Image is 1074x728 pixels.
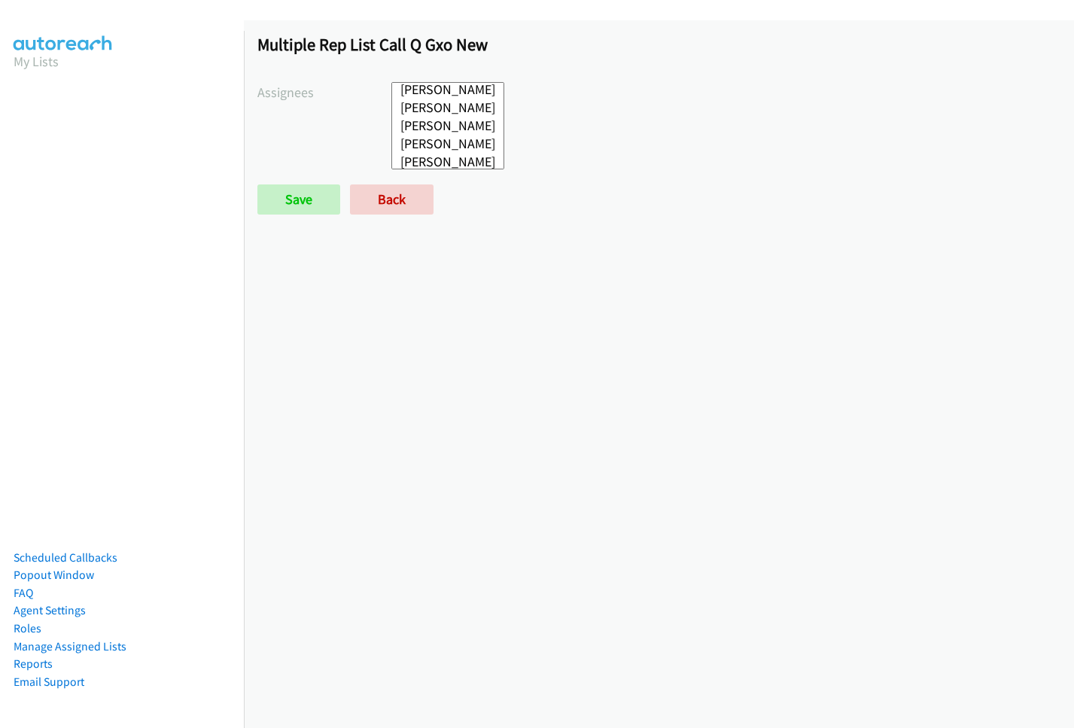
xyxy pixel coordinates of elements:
input: Save [257,184,340,215]
h1: Multiple Rep List Call Q Gxo New [257,34,1060,55]
option: [PERSON_NAME] [399,153,497,171]
a: Email Support [14,675,84,689]
a: Back [350,184,434,215]
a: Agent Settings [14,603,86,617]
option: [PERSON_NAME] [399,117,497,135]
a: Scheduled Callbacks [14,550,117,565]
a: My Lists [14,53,59,70]
a: Reports [14,656,53,671]
a: Popout Window [14,568,94,582]
option: [PERSON_NAME] [399,135,497,153]
label: Assignees [257,82,391,102]
a: Roles [14,621,41,635]
option: [PERSON_NAME] [399,81,497,99]
option: [PERSON_NAME] [399,99,497,117]
a: FAQ [14,586,33,600]
a: Manage Assigned Lists [14,639,126,653]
